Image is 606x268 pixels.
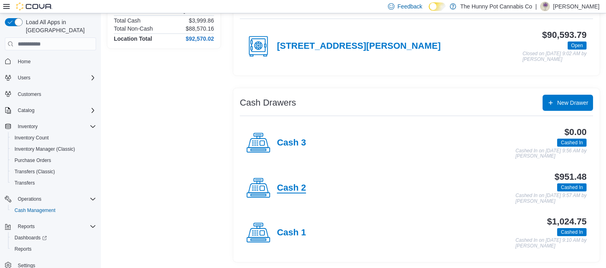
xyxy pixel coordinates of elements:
h3: $1,024.75 [547,217,587,226]
p: | [535,2,537,11]
span: Operations [18,196,42,202]
span: Catalog [15,106,96,115]
h3: $951.48 [555,172,587,182]
button: Transfers [8,177,99,189]
button: Users [2,72,99,83]
span: Reports [11,244,96,254]
a: Dashboards [8,232,99,243]
span: Transfers [11,178,96,188]
span: Catalog [18,107,34,114]
span: Cashed In [561,139,583,146]
span: Inventory Count [15,135,49,141]
span: Reports [18,223,35,230]
a: Purchase Orders [11,156,55,165]
a: Transfers [11,178,38,188]
a: Transfers (Classic) [11,167,58,177]
button: Transfers (Classic) [8,166,99,177]
h3: Cash Drawers [240,98,296,108]
button: Inventory [15,122,41,131]
h3: $90,593.79 [542,30,587,40]
span: Dashboards [15,235,47,241]
h4: Cash 1 [277,228,306,238]
h4: [STREET_ADDRESS][PERSON_NAME] [277,41,441,52]
span: Cashed In [557,183,587,191]
span: Dashboards [11,233,96,243]
span: Reports [15,222,96,231]
h6: Total Cash [114,17,140,24]
span: Users [18,75,30,81]
span: Transfers (Classic) [11,167,96,177]
span: Home [18,58,31,65]
img: Cova [16,2,52,10]
span: Transfers [15,180,35,186]
span: Home [15,56,96,66]
span: Cashed In [561,184,583,191]
button: Users [15,73,34,83]
p: [PERSON_NAME] [553,2,600,11]
span: Inventory [18,123,38,130]
h4: Location Total [114,35,152,42]
a: Inventory Manager (Classic) [11,144,78,154]
span: Open [571,42,583,49]
span: Operations [15,194,96,204]
button: Reports [8,243,99,255]
button: Operations [15,194,45,204]
span: Inventory Manager (Classic) [11,144,96,154]
span: Customers [18,91,41,98]
button: Customers [2,88,99,100]
span: Users [15,73,96,83]
a: Inventory Count [11,133,52,143]
button: Inventory Manager (Classic) [8,143,99,155]
span: Cash Management [15,207,55,214]
span: Cashed In [561,229,583,236]
button: Purchase Orders [8,155,99,166]
a: Customers [15,89,44,99]
a: Reports [11,244,35,254]
span: Cashed In [557,228,587,236]
a: Dashboards [11,233,50,243]
h3: $0.00 [564,127,587,137]
button: Inventory [2,121,99,132]
div: Suzi Strand [540,2,550,11]
h4: Cash 2 [277,183,306,193]
button: Cash Management [8,205,99,216]
span: Feedback [398,2,422,10]
p: Cashed In on [DATE] 9:56 AM by [PERSON_NAME] [516,148,587,159]
span: New Drawer [557,99,588,107]
span: Cash Management [11,206,96,215]
p: $88,570.16 [186,25,214,32]
p: $3,999.86 [189,17,214,24]
a: Cash Management [11,206,59,215]
h6: Total Non-Cash [114,25,153,32]
a: Home [15,57,34,66]
button: Inventory Count [8,132,99,143]
button: Catalog [15,106,38,115]
span: Reports [15,246,31,252]
input: Dark Mode [429,2,446,11]
span: Customers [15,89,96,99]
span: Cashed In [557,139,587,147]
button: Operations [2,193,99,205]
span: Purchase Orders [15,157,51,164]
span: Open [568,42,587,50]
button: Home [2,55,99,67]
button: Reports [2,221,99,232]
span: Inventory [15,122,96,131]
span: Load All Apps in [GEOGRAPHIC_DATA] [23,18,96,34]
button: Reports [15,222,38,231]
p: Cashed In on [DATE] 9:57 AM by [PERSON_NAME] [516,193,587,204]
button: Catalog [2,105,99,116]
span: Inventory Manager (Classic) [15,146,75,152]
p: The Hunny Pot Cannabis Co [460,2,532,11]
p: Closed on [DATE] 9:02 AM by [PERSON_NAME] [522,51,587,62]
span: Inventory Count [11,133,96,143]
p: Cashed In on [DATE] 9:10 AM by [PERSON_NAME] [516,238,587,249]
h4: $92,570.02 [186,35,214,42]
h4: Cash 3 [277,138,306,148]
span: Transfers (Classic) [15,168,55,175]
span: Purchase Orders [11,156,96,165]
button: New Drawer [543,95,593,111]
